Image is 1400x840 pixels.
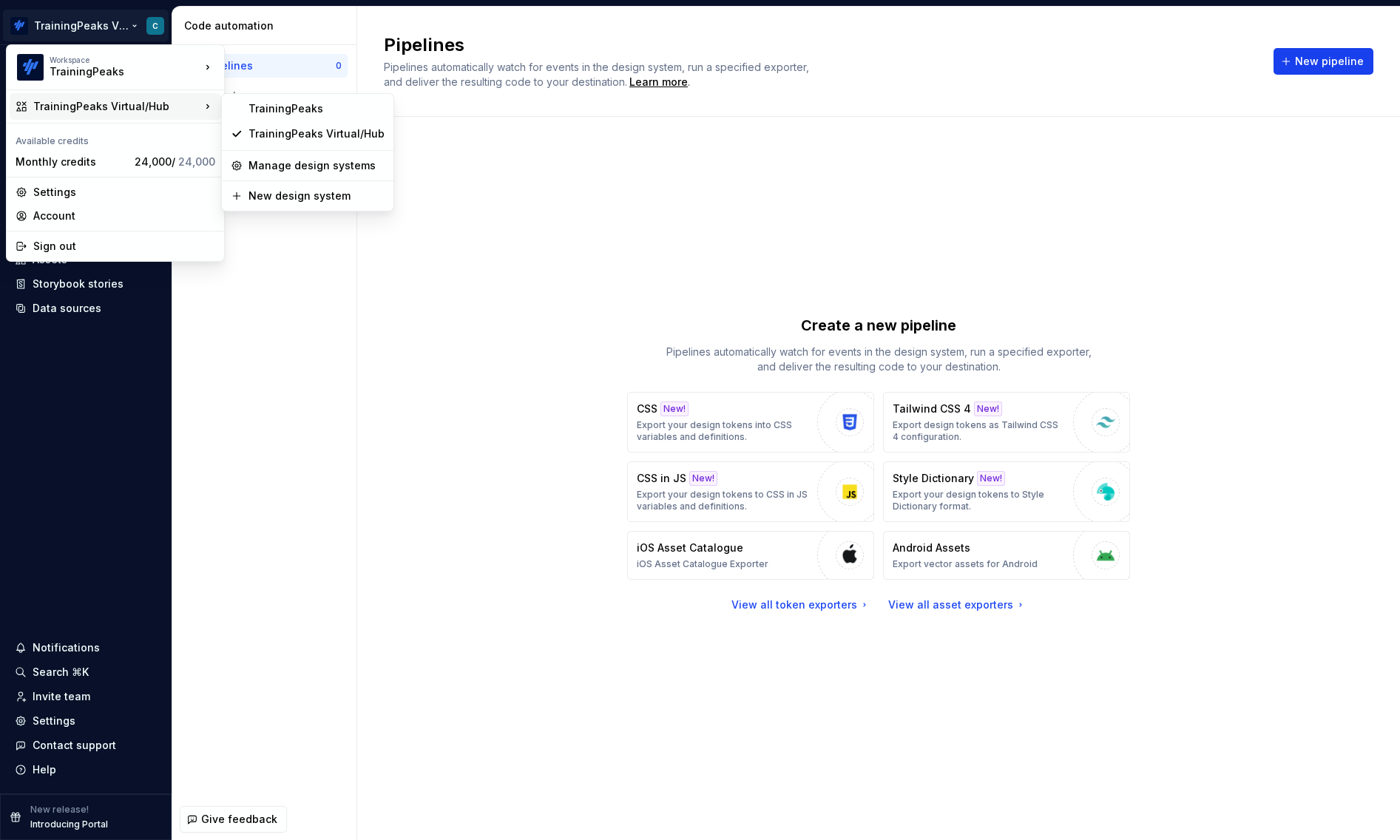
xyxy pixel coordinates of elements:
[178,155,215,168] span: 24,000
[248,158,385,173] div: Manage design systems
[50,55,200,64] div: Workspace
[17,54,44,81] img: 4eb2c90a-beb3-47d2-b0e5-0e686db1db46.png
[16,155,129,169] div: Monthly credits
[50,64,175,79] div: TrainingPeaks
[33,99,200,114] div: TrainingPeaks Virtual/Hub
[33,209,215,223] div: Account
[33,239,215,254] div: Sign out
[248,101,385,116] div: TrainingPeaks
[33,185,215,200] div: Settings
[248,189,385,203] div: New design system
[248,126,385,141] div: TrainingPeaks Virtual/Hub
[10,126,221,150] div: Available credits
[135,155,215,168] span: 24,000 /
